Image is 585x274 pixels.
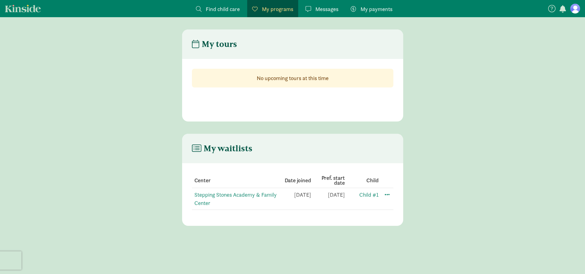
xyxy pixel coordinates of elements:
td: [DATE] [311,188,345,210]
th: Pref. start date [311,173,345,188]
a: Child #1 [359,191,379,198]
a: Kinside [5,5,41,12]
th: Child [345,173,379,188]
span: My programs [262,5,293,13]
span: Find child care [206,5,240,13]
h4: My waitlists [192,144,252,153]
span: My payments [361,5,392,13]
h4: My tours [192,39,237,49]
th: Center [192,173,277,188]
strong: No upcoming tours at this time [257,75,329,82]
td: [DATE] [277,188,311,210]
span: Messages [315,5,338,13]
a: Stepping Stones Academy & Family Center [194,191,277,206]
th: Date joined [277,173,311,188]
